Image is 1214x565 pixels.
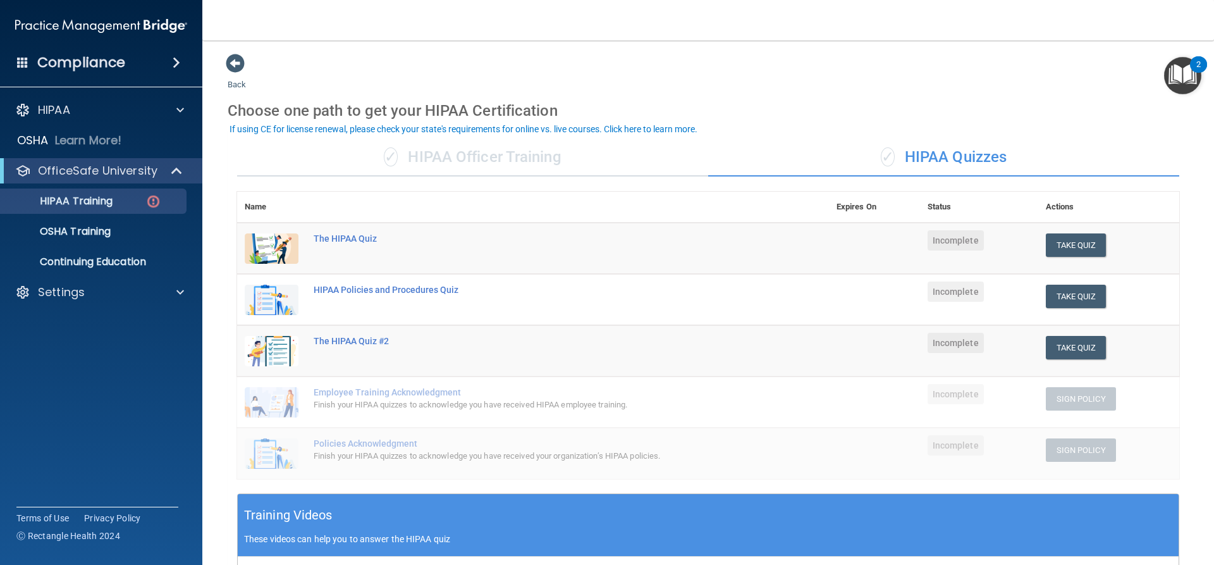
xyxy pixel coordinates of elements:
[1196,65,1201,81] div: 2
[228,65,246,89] a: Back
[244,504,333,526] h5: Training Videos
[314,449,766,464] div: Finish your HIPAA quizzes to acknowledge you have received your organization’s HIPAA policies.
[228,92,1189,129] div: Choose one path to get your HIPAA Certification
[84,512,141,525] a: Privacy Policy
[928,230,984,251] span: Incomplete
[228,123,699,135] button: If using CE for license renewal, please check your state's requirements for online vs. live cours...
[1046,387,1116,411] button: Sign Policy
[928,333,984,353] span: Incomplete
[384,147,398,166] span: ✓
[920,192,1038,223] th: Status
[38,102,70,118] p: HIPAA
[881,147,895,166] span: ✓
[314,387,766,397] div: Employee Training Acknowledgment
[237,139,708,177] div: HIPAA Officer Training
[8,195,113,208] p: HIPAA Training
[15,163,183,178] a: OfficeSafe University
[708,139,1179,177] div: HIPAA Quizzes
[928,282,984,302] span: Incomplete
[230,125,697,133] div: If using CE for license renewal, please check your state's requirements for online vs. live cours...
[1038,192,1179,223] th: Actions
[15,102,184,118] a: HIPAA
[314,233,766,244] div: The HIPAA Quiz
[928,435,984,456] span: Incomplete
[1046,438,1116,462] button: Sign Policy
[38,285,85,300] p: Settings
[16,512,69,525] a: Terms of Use
[314,336,766,346] div: The HIPAA Quiz #2
[15,285,184,300] a: Settings
[314,397,766,413] div: Finish your HIPAA quizzes to acknowledge you have received HIPAA employee training.
[8,256,181,268] p: Continuing Education
[829,192,920,223] th: Expires On
[244,534,1172,544] p: These videos can help you to answer the HIPAA quiz
[928,384,984,404] span: Incomplete
[8,225,111,238] p: OSHA Training
[145,194,161,209] img: danger-circle.6113f641.png
[237,192,306,223] th: Name
[37,54,125,71] h4: Compliance
[1164,57,1201,94] button: Open Resource Center, 2 new notifications
[314,285,766,295] div: HIPAA Policies and Procedures Quiz
[55,133,122,148] p: Learn More!
[314,438,766,449] div: Policies Acknowledgment
[1046,285,1107,308] button: Take Quiz
[17,133,49,148] p: OSHA
[38,163,157,178] p: OfficeSafe University
[15,13,187,39] img: PMB logo
[16,530,120,542] span: Ⓒ Rectangle Health 2024
[1046,233,1107,257] button: Take Quiz
[1046,336,1107,359] button: Take Quiz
